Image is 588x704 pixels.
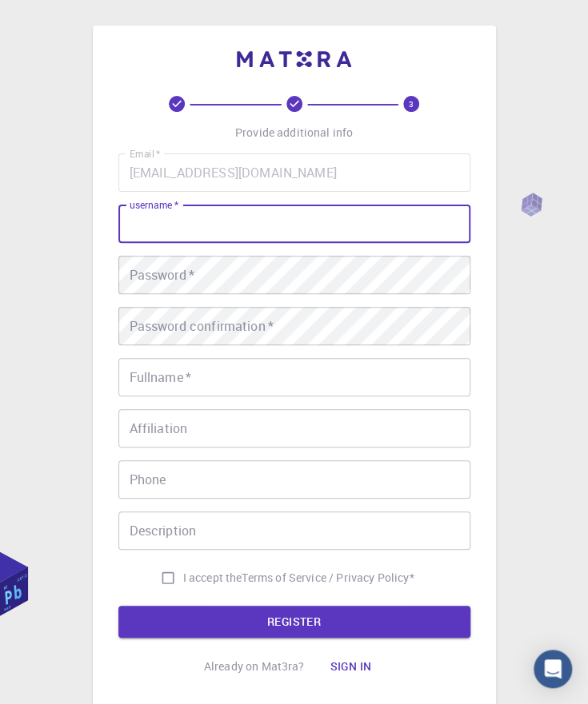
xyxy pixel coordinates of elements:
span: I accept the [183,570,242,586]
div: Open Intercom Messenger [534,650,572,688]
p: Provide additional info [235,125,353,141]
p: Terms of Service / Privacy Policy * [242,570,414,586]
label: Email [130,147,160,161]
text: 3 [409,98,414,109]
p: Already on Mat3ra? [204,658,305,674]
label: username [130,198,178,212]
button: REGISTER [118,606,470,638]
a: Terms of Service / Privacy Policy* [242,570,414,586]
button: Sign in [317,650,384,682]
